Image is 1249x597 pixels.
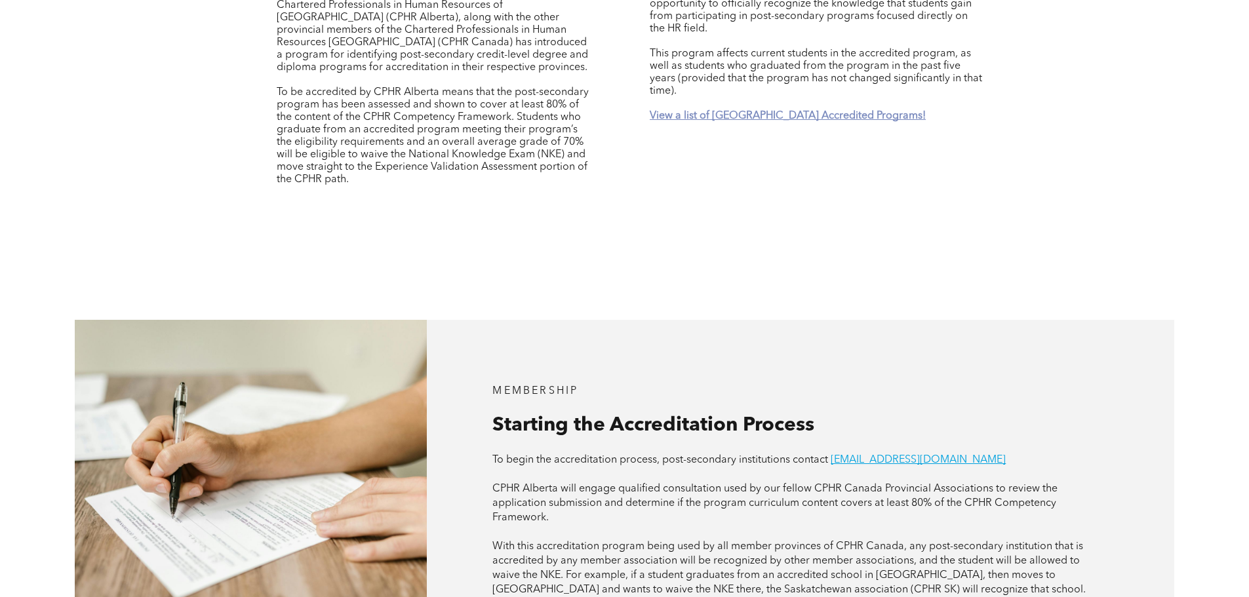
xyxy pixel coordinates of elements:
span: To begin the accreditation process, post-secondary institutions contact [492,455,828,465]
a: [EMAIL_ADDRESS][DOMAIN_NAME] [831,455,1006,465]
span: CPHR Alberta will engage qualified consultation used by our fellow CPHR Canada Provincial Associa... [492,484,1058,523]
span: To be accredited by CPHR Alberta means that the post-secondary program has been assessed and show... [277,87,589,185]
span: MEMBERSHIP [492,386,578,396]
span: This program affects current students in the accredited program, as well as students who graduate... [650,48,982,96]
span: With this accreditation program being used by all member provinces of CPHR Canada, any post-secon... [492,541,1086,595]
a: View a list of [GEOGRAPHIC_DATA] Accredited Programs! [650,111,926,121]
span: Starting the Accreditation Process [492,415,814,435]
